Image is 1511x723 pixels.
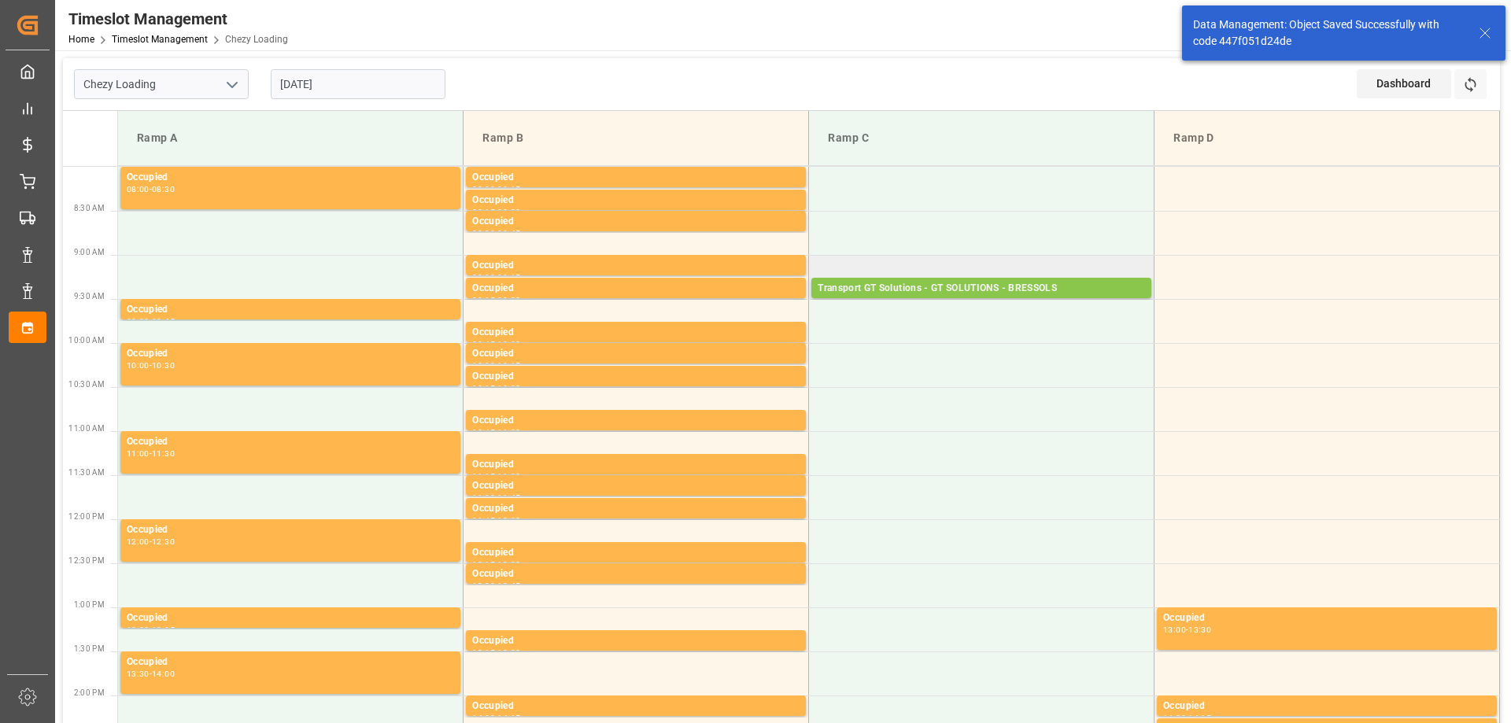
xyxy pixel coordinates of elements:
div: 14:00 [152,670,175,677]
div: - [495,714,497,721]
span: 9:00 AM [74,248,105,256]
div: 11:00 [127,450,150,457]
div: - [495,385,497,392]
div: 11:45 [497,494,520,501]
div: 13:15 [472,649,495,656]
div: Dashboard [1357,69,1451,98]
div: 11:15 [472,473,495,480]
span: 10:30 AM [68,380,105,389]
input: DD-MM-YYYY [271,69,445,99]
div: Occupied [472,170,800,186]
div: - [150,362,152,369]
div: - [495,582,497,589]
div: 08:00 [472,186,495,193]
div: 10:00 [127,362,150,369]
div: Occupied [127,610,454,626]
div: 14:15 [497,714,520,721]
div: Occupied [127,302,454,318]
div: - [150,186,152,193]
div: Pallets: 1,TU: 84,City: BRESSOLS,Arrival: [DATE] 00:00:00 [818,297,1145,310]
div: 08:15 [472,208,495,216]
div: 09:45 [472,341,495,348]
div: - [150,318,152,325]
div: 13:15 [152,626,175,633]
div: - [495,429,497,436]
div: 12:00 [127,538,150,545]
div: 11:30 [497,473,520,480]
div: Occupied [472,193,800,208]
div: 12:30 [497,561,520,568]
div: 12:45 [497,582,520,589]
button: open menu [220,72,243,97]
div: 10:45 [472,429,495,436]
div: Occupied [472,633,800,649]
div: 09:45 [152,318,175,325]
div: 09:00 [472,274,495,281]
span: 12:30 PM [68,556,105,565]
div: Occupied [1163,699,1491,714]
div: 12:30 [152,538,175,545]
div: - [495,208,497,216]
div: - [495,517,497,524]
div: Transport GT Solutions - GT SOLUTIONS - BRESSOLS [818,281,1145,297]
div: - [495,297,497,304]
div: 09:30 [497,297,520,304]
a: Timeslot Management [112,34,208,45]
div: 08:45 [497,230,520,237]
div: Occupied [127,655,454,670]
div: - [1186,626,1188,633]
div: Occupied [472,325,800,341]
div: 10:00 [472,362,495,369]
div: Ramp D [1167,124,1487,153]
span: 8:30 AM [74,204,105,212]
div: - [495,649,497,656]
div: Ramp C [822,124,1141,153]
span: 12:00 PM [68,512,105,521]
span: 9:30 AM [74,292,105,301]
span: 11:30 AM [68,468,105,477]
div: Occupied [472,258,800,274]
div: - [495,494,497,501]
div: 10:30 [497,385,520,392]
div: 14:00 [1163,714,1186,721]
div: Occupied [127,434,454,450]
div: - [150,450,152,457]
div: 12:15 [472,561,495,568]
div: 08:30 [472,230,495,237]
div: - [150,538,152,545]
div: 13:30 [497,649,520,656]
div: Occupied [127,170,454,186]
div: Ramp B [476,124,796,153]
div: - [1186,714,1188,721]
div: 14:15 [1188,714,1211,721]
span: 11:00 AM [68,424,105,433]
div: - [495,473,497,480]
div: - [495,362,497,369]
div: 09:30 [127,318,150,325]
div: Ramp A [131,124,450,153]
span: 1:00 PM [74,600,105,609]
div: 08:00 [127,186,150,193]
div: - [495,341,497,348]
div: 13:00 [127,626,150,633]
div: Data Management: Object Saved Successfully with code 447f051d24de [1193,17,1464,50]
div: Occupied [472,214,800,230]
div: 12:30 [472,582,495,589]
div: Occupied [472,501,800,517]
div: 11:30 [472,494,495,501]
span: 10:00 AM [68,336,105,345]
div: 10:00 [497,341,520,348]
div: - [150,626,152,633]
div: Occupied [472,699,800,714]
div: 09:15 [497,274,520,281]
div: Occupied [472,478,800,494]
div: Occupied [472,413,800,429]
div: - [495,230,497,237]
div: 10:30 [152,362,175,369]
div: Occupied [472,457,800,473]
div: Occupied [472,346,800,362]
div: - [150,670,152,677]
div: - [495,186,497,193]
div: 08:30 [497,208,520,216]
div: 12:00 [497,517,520,524]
